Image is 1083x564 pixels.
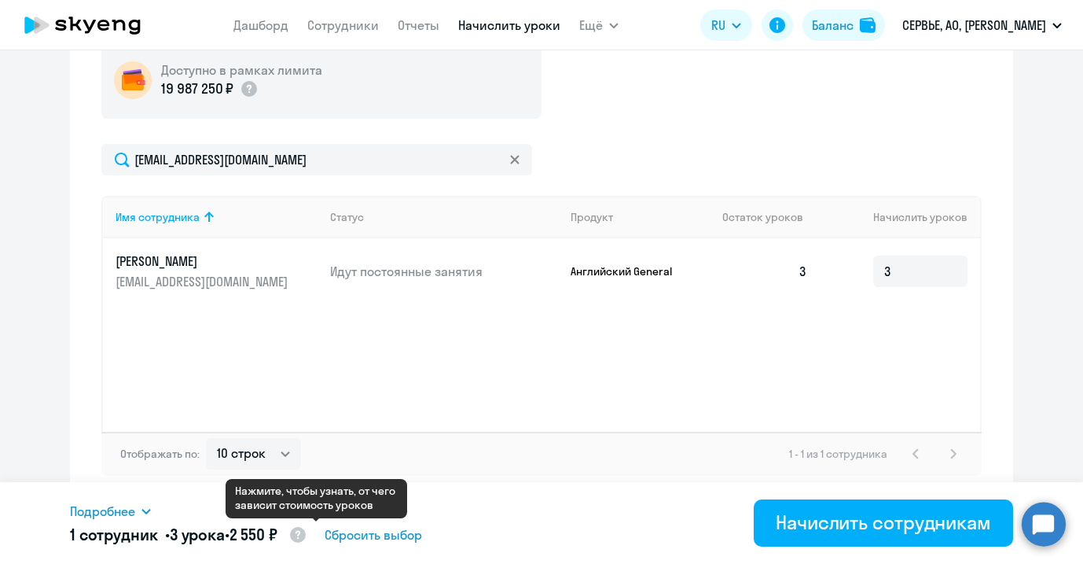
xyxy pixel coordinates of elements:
button: СЕРВЬЕ, АО, [PERSON_NAME] [894,6,1070,44]
img: balance [860,17,876,33]
p: Английский General [571,264,688,278]
p: СЕРВЬЕ, АО, [PERSON_NAME] [902,16,1046,35]
button: Начислить сотрудникам [754,499,1013,547]
div: Баланс [812,16,854,35]
p: 19 987 250 ₽ [161,79,233,99]
span: 2 550 ₽ [229,525,277,544]
div: Остаток уроков [722,210,820,224]
p: [EMAIL_ADDRESS][DOMAIN_NAME] [116,273,292,290]
button: Ещё [579,9,619,41]
td: 3 [710,238,820,304]
a: Дашборд [233,17,288,33]
div: Продукт [571,210,710,224]
a: Сотрудники [307,17,379,33]
a: Отчеты [398,17,439,33]
span: Остаток уроков [722,210,803,224]
span: Ещё [579,16,603,35]
div: Статус [330,210,558,224]
span: 3 урока [170,525,225,544]
span: RU [711,16,725,35]
img: wallet-circle.png [114,61,152,99]
button: RU [700,9,752,41]
div: Начислить сотрудникам [776,510,991,535]
p: [PERSON_NAME] [116,253,292,270]
button: Балансbalance [802,9,885,41]
h5: 1 сотрудник • • [70,524,307,547]
span: Отображать по: [120,447,200,461]
th: Начислить уроков [820,196,980,238]
div: Статус [330,210,364,224]
p: Идут постоянные занятия [330,263,558,280]
div: Имя сотрудника [116,210,318,224]
input: Поиск по имени, email, продукту или статусу [101,144,532,175]
div: Продукт [571,210,613,224]
h5: Доступно в рамках лимита [161,61,322,79]
span: Сбросить выбор [325,525,422,544]
span: Подробнее [70,502,135,521]
div: Нажмите, чтобы узнать, от чего зависит стоимость уроков [235,484,398,512]
span: 1 - 1 из 1 сотрудника [789,447,887,461]
div: Имя сотрудника [116,210,200,224]
a: [PERSON_NAME][EMAIL_ADDRESS][DOMAIN_NAME] [116,253,318,290]
a: Начислить уроки [458,17,560,33]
